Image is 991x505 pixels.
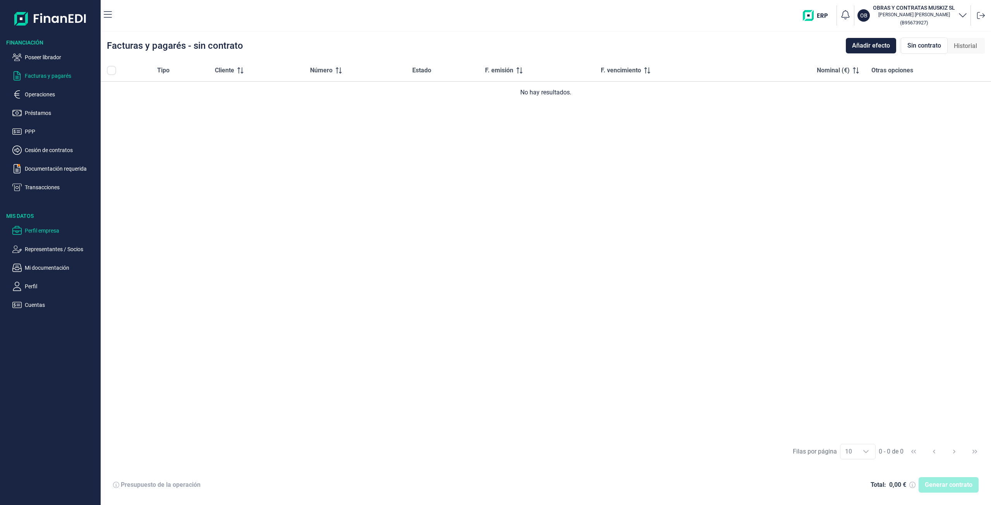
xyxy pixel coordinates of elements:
p: Cuentas [25,300,98,310]
button: Cuentas [12,300,98,310]
p: Perfil [25,282,98,291]
p: [PERSON_NAME] [PERSON_NAME] [873,12,955,18]
span: F. vencimiento [601,66,641,75]
span: Añadir efecto [852,41,890,50]
span: Estado [412,66,431,75]
p: OB [860,12,868,19]
div: Total: [871,481,886,489]
img: erp [803,10,833,21]
button: Representantes / Socios [12,245,98,254]
button: PPP [12,127,98,136]
button: Cesión de contratos [12,146,98,155]
div: 0,00 € [889,481,906,489]
button: OBOBRAS Y CONTRATAS MUSKIZ SL[PERSON_NAME] [PERSON_NAME](B95673927) [857,4,967,27]
p: Préstamos [25,108,98,118]
small: Copiar cif [900,20,928,26]
div: Sin contrato [901,38,948,54]
span: Número [310,66,333,75]
div: Facturas y pagarés - sin contrato [107,41,243,50]
p: Perfil empresa [25,226,98,235]
h3: OBRAS Y CONTRATAS MUSKIZ SL [873,4,955,12]
div: No hay resultados. [107,88,985,97]
span: 0 - 0 de 0 [879,449,904,455]
button: Poseer librador [12,53,98,62]
button: Añadir efecto [846,38,896,53]
span: Nominal (€) [817,66,850,75]
p: Cesión de contratos [25,146,98,155]
button: Perfil empresa [12,226,98,235]
span: Otras opciones [871,66,913,75]
button: Facturas y pagarés [12,71,98,80]
p: Poseer librador [25,53,98,62]
img: Logo de aplicación [14,6,87,31]
button: Last Page [965,442,984,461]
div: Presupuesto de la operación [121,481,201,489]
button: Préstamos [12,108,98,118]
div: Choose [857,444,875,459]
p: PPP [25,127,98,136]
span: Historial [954,41,977,51]
button: Previous Page [925,442,943,461]
button: Operaciones [12,90,98,99]
span: F. emisión [485,66,513,75]
p: Facturas y pagarés [25,71,98,80]
p: Documentación requerida [25,164,98,173]
button: First Page [904,442,923,461]
p: Representantes / Socios [25,245,98,254]
div: All items unselected [107,66,116,75]
span: Cliente [215,66,234,75]
button: Documentación requerida [12,164,98,173]
button: Perfil [12,282,98,291]
span: Tipo [157,66,170,75]
p: Transacciones [25,183,98,192]
button: Next Page [945,442,964,461]
p: Operaciones [25,90,98,99]
div: Historial [948,38,983,54]
div: Filas por página [793,447,837,456]
span: Sin contrato [907,41,941,50]
button: Transacciones [12,183,98,192]
p: Mi documentación [25,263,98,272]
button: Mi documentación [12,263,98,272]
